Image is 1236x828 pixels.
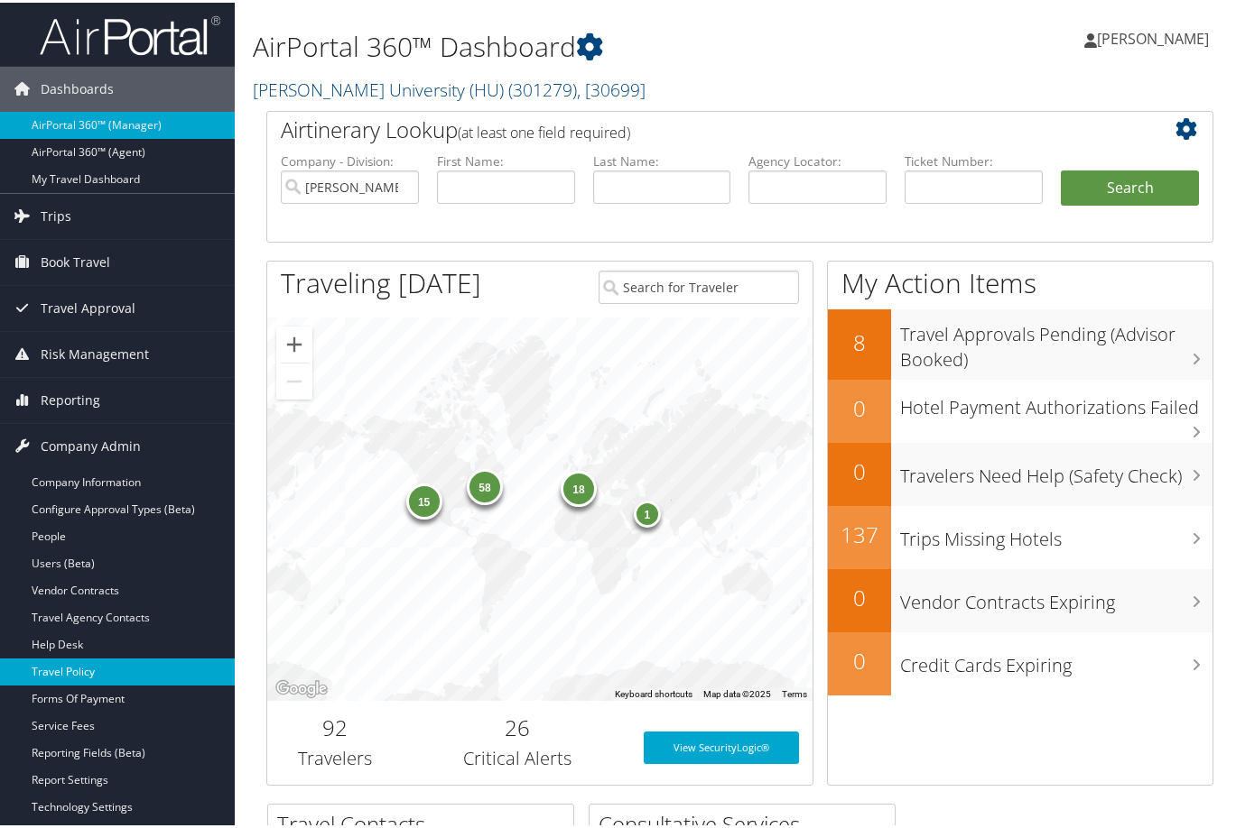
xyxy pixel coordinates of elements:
[900,515,1213,549] h3: Trips Missing Hotels
[41,237,110,282] span: Book Travel
[41,64,114,109] span: Dashboards
[1061,168,1199,204] button: Search
[281,743,390,768] h3: Travelers
[828,307,1213,376] a: 8Travel Approvals Pending (Advisor Booked)
[615,685,692,698] button: Keyboard shortcuts
[1097,26,1209,46] span: [PERSON_NAME]
[281,710,390,741] h2: 92
[276,324,312,360] button: Zoom in
[828,440,1213,503] a: 0Travelers Need Help (Safety Check)
[417,710,618,741] h2: 26
[748,150,887,168] label: Agency Locator:
[593,150,731,168] label: Last Name:
[41,191,71,236] span: Trips
[41,375,100,420] span: Reporting
[41,329,149,374] span: Risk Management
[417,743,618,768] h3: Critical Alerts
[828,262,1213,299] h1: My Action Items
[828,643,891,674] h2: 0
[900,578,1213,612] h3: Vendor Contracts Expiring
[281,150,419,168] label: Company - Division:
[782,686,807,696] a: Terms (opens in new tab)
[828,454,891,484] h2: 0
[458,120,630,140] span: (at least one field required)
[272,675,331,698] img: Google
[41,421,141,466] span: Company Admin
[900,452,1213,486] h3: Travelers Need Help (Safety Check)
[828,517,891,547] h2: 137
[828,580,891,611] h2: 0
[272,675,331,698] a: Open this area in Google Maps (opens a new window)
[41,283,135,328] span: Travel Approval
[703,686,771,696] span: Map data ©2025
[828,503,1213,566] a: 137Trips Missing Hotels
[577,75,646,99] span: , [ 30699 ]
[900,641,1213,676] h3: Credit Cards Expiring
[599,268,799,301] input: Search for Traveler
[276,361,312,397] button: Zoom out
[405,480,441,516] div: 15
[40,12,220,54] img: airportal-logo.png
[905,150,1043,168] label: Ticket Number:
[900,310,1213,370] h3: Travel Approvals Pending (Advisor Booked)
[253,25,902,63] h1: AirPortal 360™ Dashboard
[900,383,1213,418] h3: Hotel Payment Authorizations Failed
[508,75,577,99] span: ( 301279 )
[828,325,891,355] h2: 8
[561,468,597,504] div: 18
[253,75,646,99] a: [PERSON_NAME] University (HU)
[467,466,503,502] div: 58
[281,262,481,299] h1: Traveling [DATE]
[828,566,1213,630] a: 0Vendor Contracts Expiring
[281,112,1120,143] h2: Airtinerary Lookup
[437,150,575,168] label: First Name:
[1084,9,1227,63] a: [PERSON_NAME]
[828,630,1213,693] a: 0Credit Cards Expiring
[828,377,1213,440] a: 0Hotel Payment Authorizations Failed
[634,497,661,524] div: 1
[828,391,891,421] h2: 0
[644,729,798,761] a: View SecurityLogic®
